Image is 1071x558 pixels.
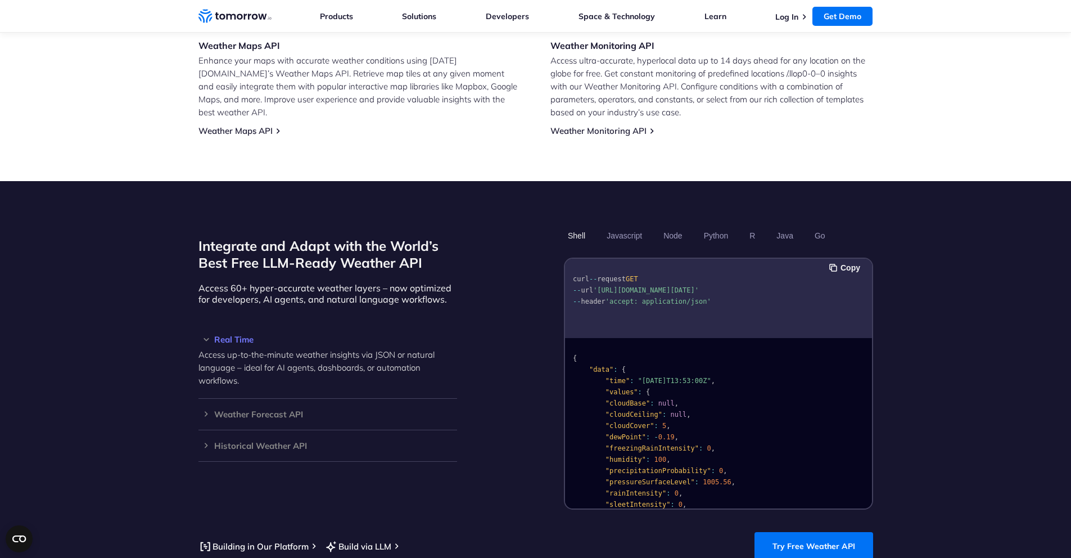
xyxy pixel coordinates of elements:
[605,422,654,430] span: "cloudCover"
[198,282,457,305] p: Access 60+ hyper-accurate weather layers – now optimized for developers, AI agents, and natural l...
[666,489,670,497] span: :
[605,298,711,305] span: 'accept: application/json'
[646,433,650,441] span: :
[707,444,711,452] span: 0
[654,456,666,463] span: 100
[674,399,678,407] span: ,
[699,226,732,245] button: Python
[829,262,864,274] button: Copy
[621,366,625,373] span: {
[605,377,629,385] span: "time"
[613,366,617,373] span: :
[698,444,702,452] span: :
[605,501,670,508] span: "sleetIntensity"
[324,539,391,553] a: Build via LLM
[605,444,698,452] span: "freezingRainIntensity"
[605,489,666,497] span: "rainIntensity"
[198,237,457,271] h2: Integrate and Adapt with the World’s Best Free LLM-Ready Weather API
[198,442,457,450] h3: Historical Weather API
[638,377,711,385] span: "[DATE]T13:53:00Z"
[573,286,581,294] span: --
[603,226,646,245] button: Javascript
[605,433,645,441] span: "dewPoint"
[605,411,662,418] span: "cloudCeiling"
[654,433,658,441] span: -
[198,39,321,52] h3: Weather Maps API
[605,467,711,475] span: "precipitationProbability"
[198,54,521,119] p: Enhance your maps with accurate weather conditions using [DATE][DOMAIN_NAME]’s Weather Maps API. ...
[772,226,797,245] button: Java
[659,226,686,245] button: Node
[683,501,686,508] span: ,
[678,501,682,508] span: 0
[658,433,674,441] span: 0.19
[662,411,666,418] span: :
[402,11,436,21] a: Solutions
[812,7,873,26] a: Get Demo
[320,11,353,21] a: Products
[486,11,529,21] a: Developers
[581,298,605,305] span: header
[630,377,634,385] span: :
[810,226,829,245] button: Go
[593,286,699,294] span: '[URL][DOMAIN_NAME][DATE]'
[704,11,726,21] a: Learn
[711,377,715,385] span: ,
[654,422,658,430] span: :
[605,399,649,407] span: "cloudBase"
[703,478,731,486] span: 1005.56
[589,366,613,373] span: "data"
[605,388,638,396] span: "values"
[670,411,686,418] span: null
[731,478,735,486] span: ,
[564,226,589,245] button: Shell
[198,8,272,25] a: Home link
[662,422,666,430] span: 5
[198,348,457,387] p: Access up-to-the-minute weather insights via JSON or natural language – ideal for AI agents, dash...
[550,39,658,52] h3: Weather Monitoring API
[638,388,641,396] span: :
[711,444,715,452] span: ,
[550,54,873,119] p: Access ultra-accurate, hyperlocal data up to 14 days ahead for any location on the globe for free...
[658,399,674,407] span: null
[605,456,645,463] span: "humidity"
[674,433,678,441] span: ,
[650,399,654,407] span: :
[589,275,596,283] span: --
[678,489,682,497] span: ,
[579,11,655,21] a: Space & Technology
[646,456,650,463] span: :
[694,478,698,486] span: :
[198,125,273,136] a: Weather Maps API
[597,275,626,283] span: request
[666,422,670,430] span: ,
[605,478,694,486] span: "pressureSurfaceLevel"
[646,388,650,396] span: {
[723,467,727,475] span: ,
[573,354,577,362] span: {
[745,226,759,245] button: R
[625,275,638,283] span: GET
[581,286,593,294] span: url
[686,411,690,418] span: ,
[674,489,678,497] span: 0
[670,501,674,508] span: :
[198,539,309,553] a: Building in Our Platform
[573,275,589,283] span: curl
[711,467,715,475] span: :
[198,410,457,418] h3: Weather Forecast API
[719,467,723,475] span: 0
[666,456,670,463] span: ,
[550,125,647,136] a: Weather Monitoring API
[6,525,33,552] button: Open CMP widget
[573,298,581,305] span: --
[198,335,457,344] h3: Real Time
[775,12,798,22] a: Log In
